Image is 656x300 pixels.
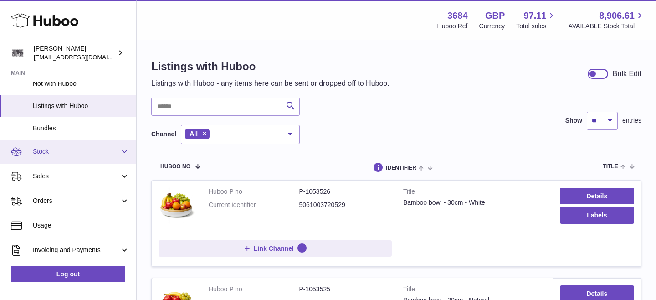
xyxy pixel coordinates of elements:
span: identifier [386,165,416,171]
span: [EMAIL_ADDRESS][DOMAIN_NAME] [34,53,134,61]
label: Channel [151,130,176,139]
h1: Listings with Huboo [151,59,389,74]
dt: Huboo P no [209,187,299,196]
button: Link Channel [159,240,392,257]
div: Bulk Edit [613,69,641,79]
span: Bundles [33,124,129,133]
strong: Title [403,187,546,198]
a: 97.11 Total sales [516,10,557,31]
button: Labels [560,207,634,223]
a: Details [560,188,634,204]
span: Sales [33,172,120,181]
p: Listings with Huboo - any items here can be sent or dropped off to Huboo. [151,78,389,88]
div: Currency [479,22,505,31]
strong: 3684 [447,10,468,22]
img: theinternationalventure@gmail.com [11,46,25,60]
span: Usage [33,221,129,230]
div: Huboo Ref [437,22,468,31]
span: AVAILABLE Stock Total [568,22,645,31]
span: All [190,130,198,137]
img: Bamboo bowl - 30cm - White [159,187,195,224]
strong: GBP [485,10,505,22]
span: Invoicing and Payments [33,246,120,254]
span: Huboo no [160,164,190,170]
span: 8,906.61 [599,10,635,22]
a: 8,906.61 AVAILABLE Stock Total [568,10,645,31]
span: 97.11 [523,10,546,22]
span: Orders [33,197,120,205]
label: Show [565,116,582,125]
strong: Title [403,285,546,296]
span: Listings with Huboo [33,102,129,110]
span: Total sales [516,22,557,31]
span: title [603,164,618,170]
span: entries [622,116,641,125]
div: Bamboo bowl - 30cm - White [403,198,546,207]
dd: 5061003720529 [299,201,390,209]
span: Stock [33,147,120,156]
dt: Current identifier [209,201,299,209]
span: Not with Huboo [33,79,129,88]
dt: Huboo P no [209,285,299,294]
dd: P-1053525 [299,285,390,294]
a: Log out [11,266,125,282]
div: [PERSON_NAME] [34,44,116,62]
span: Link Channel [254,244,294,253]
dd: P-1053526 [299,187,390,196]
